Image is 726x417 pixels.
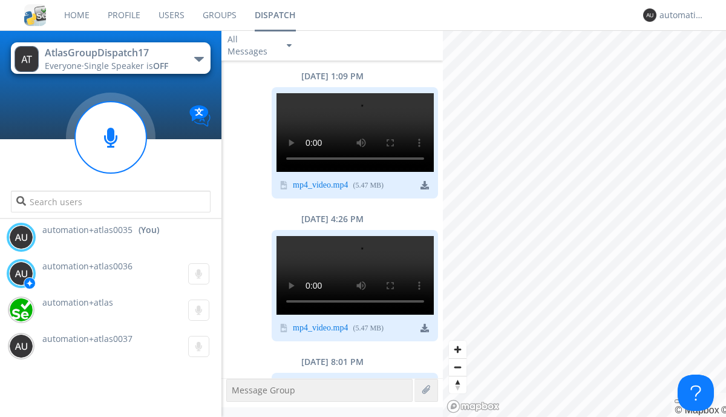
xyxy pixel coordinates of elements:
[280,181,288,189] img: video icon
[659,9,705,21] div: automation+atlas0035
[420,324,429,332] img: download media button
[9,298,33,322] img: d2d01cd9b4174d08988066c6d424eccd
[24,4,46,26] img: cddb5a64eb264b2086981ab96f4c1ba7
[84,60,168,71] span: Single Speaker is
[11,191,210,212] input: Search users
[42,260,132,272] span: automation+atlas0036
[449,359,466,376] span: Zoom out
[643,8,656,22] img: 373638.png
[227,33,276,57] div: All Messages
[420,181,429,189] img: download media button
[221,356,443,368] div: [DATE] 8:01 PM
[293,181,348,191] a: mp4_video.mp4
[353,323,384,333] div: ( 5.47 MB )
[9,334,33,358] img: 373638.png
[353,180,384,191] div: ( 5.47 MB )
[287,44,292,47] img: caret-down-sm.svg
[678,375,714,411] iframe: Toggle Customer Support
[189,105,211,126] img: Translation enabled
[449,376,466,393] button: Reset bearing to north
[139,224,159,236] div: (You)
[11,42,210,74] button: AtlasGroupDispatch17Everyone·Single Speaker isOFF
[15,46,39,72] img: 373638.png
[42,333,132,344] span: automation+atlas0037
[9,225,33,249] img: 373638.png
[153,60,168,71] span: OFF
[280,324,288,332] img: video icon
[675,399,684,403] button: Toggle attribution
[42,224,132,236] span: automation+atlas0035
[221,213,443,225] div: [DATE] 4:26 PM
[42,297,113,308] span: automation+atlas
[45,46,181,60] div: AtlasGroupDispatch17
[9,261,33,286] img: 373638.png
[221,70,443,82] div: [DATE] 1:09 PM
[675,405,719,415] a: Mapbox
[446,399,500,413] a: Mapbox logo
[293,324,348,333] a: mp4_video.mp4
[45,60,181,72] div: Everyone ·
[449,358,466,376] button: Zoom out
[449,341,466,358] button: Zoom in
